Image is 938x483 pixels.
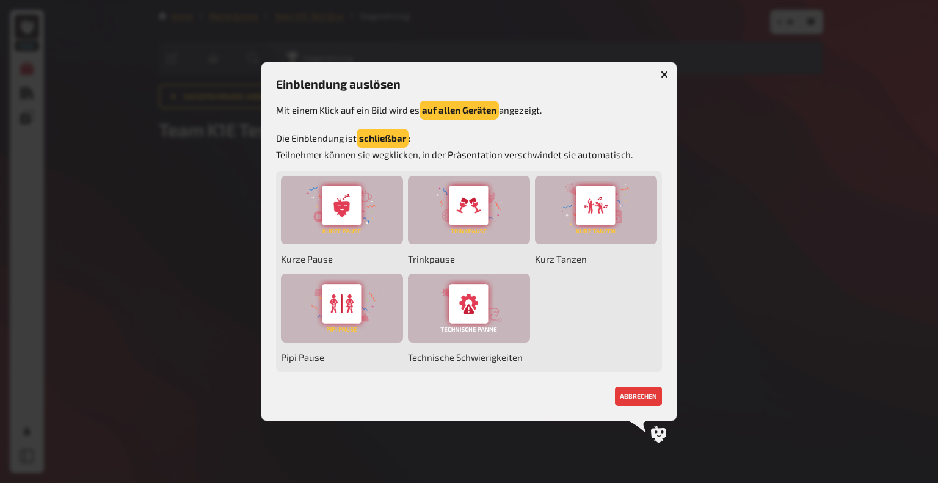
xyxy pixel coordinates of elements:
button: auf allen Geräten [420,101,499,120]
span: Pipi Pause [281,347,403,367]
span: Trinkpause [408,249,530,269]
div: Kurze Pause [281,176,403,245]
p: Die Einblendung ist : Teilnehmer können sie wegklicken, in der Präsentation verschwindet sie auto... [276,129,662,162]
span: Technische Schwierigkeiten [408,347,530,367]
button: schließbar [357,129,409,148]
button: abbrechen [615,387,662,406]
p: Mit einem Klick auf ein Bild wird es angezeigt. [276,101,662,120]
div: Pipi Pause [281,274,403,343]
span: Kurze Pause [281,249,403,269]
div: Kurz Tanzen [535,176,657,245]
div: Technische Schwierigkeiten [408,274,530,343]
div: Trinkpause [408,176,530,245]
h3: Einblendung auslösen [276,77,662,91]
span: Kurz Tanzen [535,249,657,269]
